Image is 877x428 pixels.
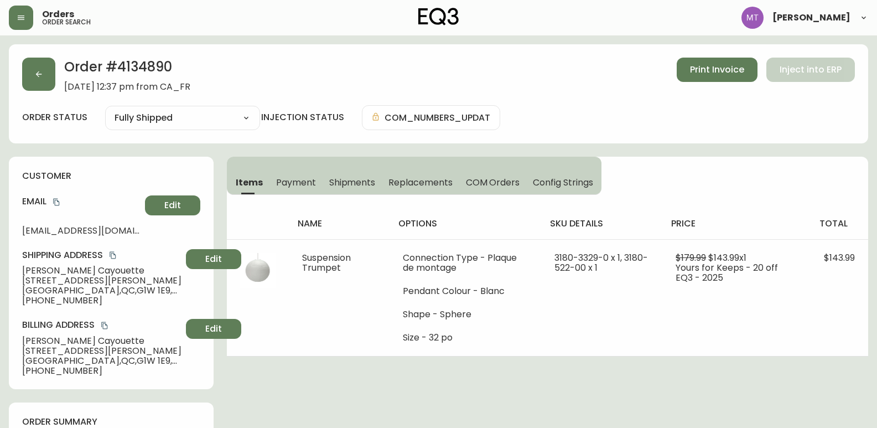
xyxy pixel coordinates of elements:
span: Edit [205,253,222,265]
li: Connection Type - Plaque de montage [403,253,528,273]
h4: name [298,218,381,230]
span: Print Invoice [690,64,744,76]
span: $179.99 [676,251,706,264]
span: [PHONE_NUMBER] [22,366,181,376]
h4: injection status [261,111,344,123]
li: Shape - Sphere [403,310,528,319]
h5: order search [42,19,91,25]
span: Replacements [388,177,452,188]
span: Shipments [329,177,376,188]
button: copy [51,197,62,208]
h4: order summary [22,416,200,428]
span: [GEOGRAPHIC_DATA] , QC , G1W 1E9 , CA [22,356,181,366]
span: Orders [42,10,74,19]
span: [STREET_ADDRESS][PERSON_NAME] [22,346,181,356]
span: COM Orders [466,177,520,188]
button: Edit [145,195,200,215]
span: Yours for Keeps - 20 off EQ3 - 2025 [676,261,778,284]
h4: total [819,218,859,230]
span: [GEOGRAPHIC_DATA] , QC , G1W 1E9 , CA [22,286,181,296]
button: Print Invoice [677,58,757,82]
span: Payment [276,177,316,188]
h4: Billing Address [22,319,181,331]
button: Edit [186,319,241,339]
span: [PERSON_NAME] [772,13,850,22]
span: 3180-3329-0 x 1, 3180-522-00 x 1 [554,251,648,274]
h4: options [398,218,532,230]
span: Config Strings [533,177,593,188]
h4: Email [22,195,141,208]
h4: sku details [550,218,653,230]
span: [STREET_ADDRESS][PERSON_NAME] [22,276,181,286]
span: [PHONE_NUMBER] [22,296,181,306]
span: Edit [205,323,222,335]
img: 397d82b7ede99da91c28605cdd79fceb [741,7,764,29]
span: [DATE] 12:37 pm from CA_FR [64,82,190,92]
img: ce10d563-73ed-498c-91b6-6d26d82693d3Optional[trumpet-small-sphere-pendant-lamp].jpg [240,253,276,288]
span: [EMAIL_ADDRESS][DOMAIN_NAME] [22,226,141,236]
span: $143.99 x 1 [708,251,746,264]
h4: Shipping Address [22,249,181,261]
img: logo [418,8,459,25]
span: Items [236,177,263,188]
li: Pendant Colour - Blanc [403,286,528,296]
span: [PERSON_NAME] Cayouette [22,336,181,346]
button: Edit [186,249,241,269]
li: Size - 32 po [403,333,528,343]
button: copy [99,320,110,331]
h4: customer [22,170,200,182]
h2: Order # 4134890 [64,58,190,82]
span: Edit [164,199,181,212]
label: order status [22,111,87,123]
span: Suspension Trumpet [302,251,351,274]
span: [PERSON_NAME] Cayouette [22,266,181,276]
span: $143.99 [824,251,855,264]
button: copy [107,250,118,261]
h4: price [671,218,802,230]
